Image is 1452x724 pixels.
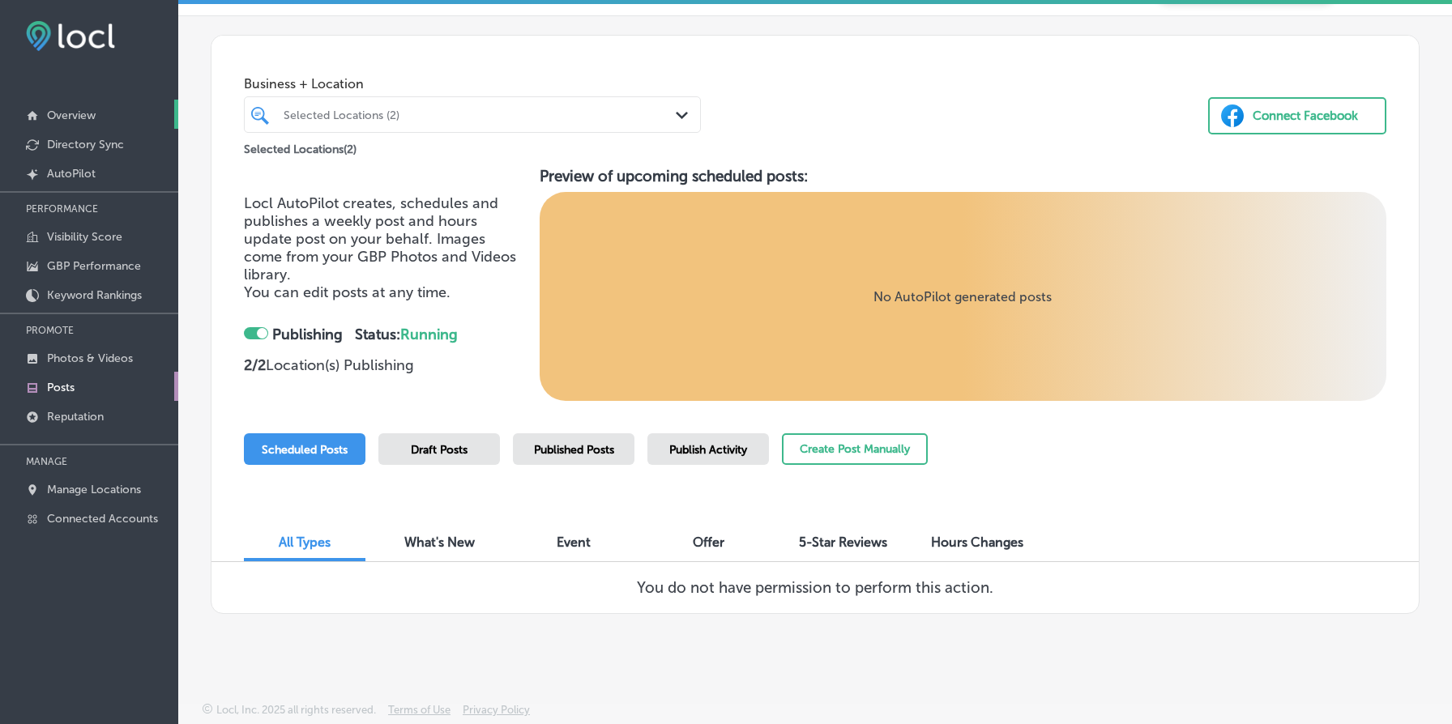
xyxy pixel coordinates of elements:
[873,289,1052,305] p: No AutoPilot generated posts
[272,326,343,343] strong: Publishing
[557,534,591,550] span: Event
[47,512,158,526] p: Connected Accounts
[47,410,104,424] p: Reputation
[931,534,1023,550] span: Hours Changes
[244,283,451,301] span: You can edit posts at any time.
[244,136,357,156] p: Selected Locations ( 2 )
[47,230,122,244] p: Visibility Score
[26,21,115,51] img: fda3e92497d09a02dc62c9cd864e3231.png
[463,704,530,724] a: Privacy Policy
[244,76,701,92] span: Business + Location
[244,356,266,374] strong: 2 / 2
[404,534,475,550] span: What's New
[534,443,614,457] span: Published Posts
[1208,97,1386,134] button: Connect Facebook
[782,433,928,465] button: Create Post Manually
[47,167,96,181] p: AutoPilot
[47,483,141,496] p: Manage Locations
[637,578,993,597] h3: You do not have permission to perform this action.
[1253,104,1358,128] div: Connect Facebook
[262,443,348,457] span: Scheduled Posts
[799,534,887,550] span: 5-Star Reviews
[216,704,376,716] p: Locl, Inc. 2025 all rights reserved.
[47,138,124,151] p: Directory Sync
[47,351,133,365] p: Photos & Videos
[47,259,141,273] p: GBP Performance
[400,326,458,343] span: Running
[47,288,142,302] p: Keyword Rankings
[244,356,527,374] p: Location(s) Publishing
[47,109,96,122] p: Overview
[388,704,451,724] a: Terms of Use
[355,326,458,343] strong: Status:
[540,167,1387,185] h3: Preview of upcoming scheduled posts:
[693,534,724,550] span: Offer
[47,381,75,394] p: Posts
[279,534,331,550] span: All Types
[244,194,516,283] span: Locl AutoPilot creates, schedules and publishes a weekly post and hours update post on your behal...
[284,108,677,121] div: Selected Locations (2)
[411,443,468,457] span: Draft Posts
[669,443,747,457] span: Publish Activity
